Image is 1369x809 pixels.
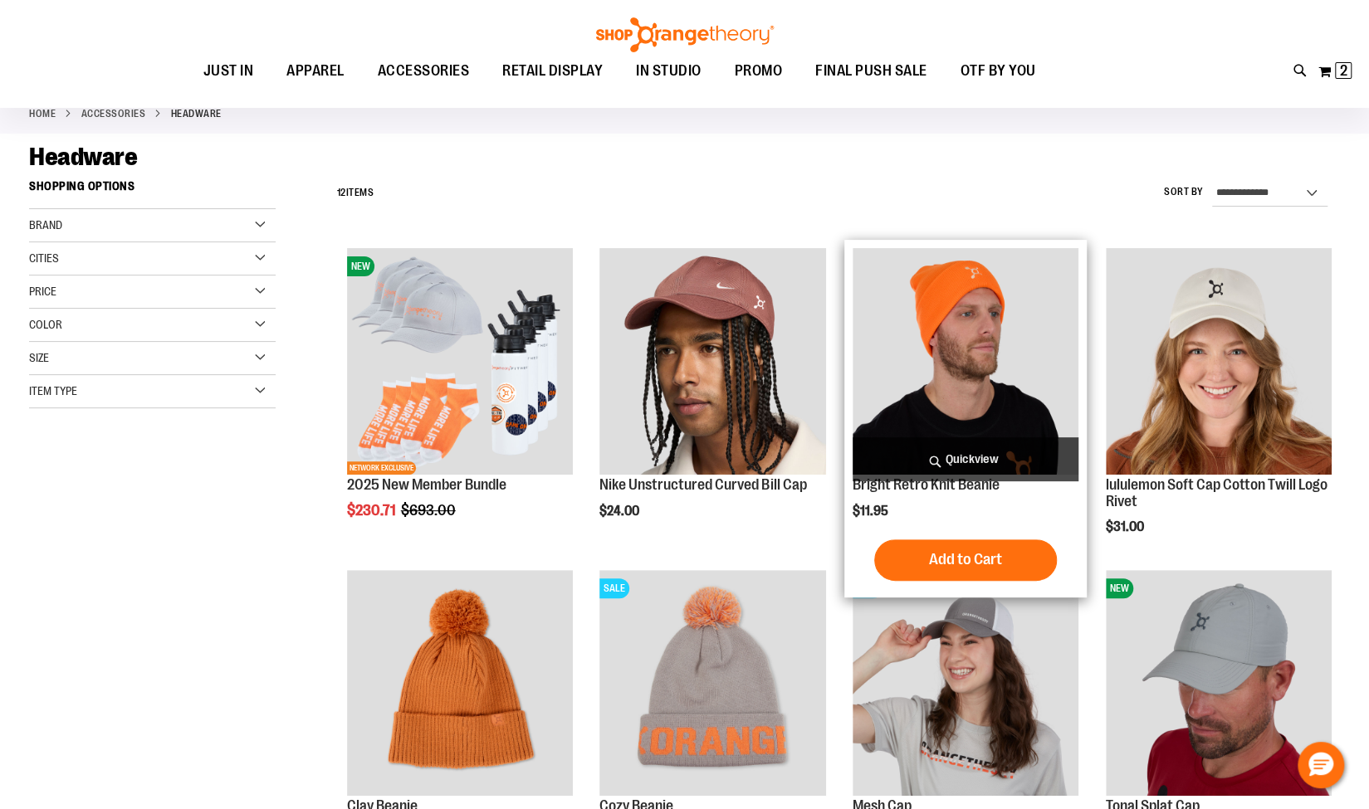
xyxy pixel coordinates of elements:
[929,550,1002,568] span: Add to Cart
[1106,248,1332,474] img: Main view of 2024 Convention lululemon Soft Cap Cotton Twill Logo Rivet
[339,240,581,560] div: product
[591,240,834,560] div: product
[599,570,825,796] img: Main view of OTF Cozy Scarf Grey
[636,52,702,90] span: IN STUDIO
[735,52,783,90] span: PROMO
[718,52,799,90] a: PROMO
[502,52,603,90] span: RETAIL DISPLAY
[853,248,1078,474] img: Bright Retro Knit Beanie
[961,52,1036,90] span: OTF BY YOU
[599,578,629,598] span: SALE
[844,240,1087,597] div: product
[1106,519,1147,534] span: $31.00
[619,52,718,90] a: IN STUDIO
[29,251,59,265] span: Cities
[1298,742,1344,788] button: Hello, have a question? Let’s chat.
[29,285,56,298] span: Price
[187,52,271,90] a: JUST IN
[337,180,374,206] h2: Items
[347,570,573,798] a: Clay Beanie
[1164,185,1204,199] label: Sort By
[171,106,222,121] strong: Headware
[1106,248,1332,476] a: Main view of 2024 Convention lululemon Soft Cap Cotton Twill Logo Rivet
[944,52,1053,90] a: OTF BY YOU
[29,143,137,171] span: Headware
[81,106,146,121] a: ACCESSORIES
[29,318,62,331] span: Color
[853,437,1078,481] a: Quickview
[594,17,776,52] img: Shop Orangetheory
[1098,240,1340,577] div: product
[815,52,927,90] span: FINAL PUSH SALE
[286,52,345,90] span: APPAREL
[874,539,1057,581] button: Add to Cart
[29,172,276,209] strong: Shopping Options
[853,570,1078,796] img: Product image for Orangetheory Mesh Cap
[853,504,891,519] span: $11.95
[337,187,346,198] span: 12
[347,502,398,519] span: $230.71
[29,218,62,231] span: Brand
[347,461,416,475] span: NETWORK EXCLUSIVE
[29,351,49,364] span: Size
[1106,476,1327,509] a: lululemon Soft Cap Cotton Twill Logo Rivet
[1340,62,1347,79] span: 2
[347,256,374,276] span: NEW
[361,52,486,90] a: ACCESSORIES
[853,476,1000,493] a: Bright Retro Knit Beanie
[599,504,642,519] span: $24.00
[599,248,825,476] a: Nike Unstructured Curved Bill Cap
[401,502,458,519] span: $693.00
[1106,570,1332,796] img: Product image for Grey Tonal Splat Cap
[203,52,254,90] span: JUST IN
[270,52,361,90] a: APPAREL
[853,248,1078,476] a: Bright Retro Knit Beanie
[347,570,573,796] img: Clay Beanie
[1106,578,1133,598] span: NEW
[799,52,944,90] a: FINAL PUSH SALE
[347,476,506,493] a: 2025 New Member Bundle
[599,476,806,493] a: Nike Unstructured Curved Bill Cap
[378,52,470,90] span: ACCESSORIES
[1106,570,1332,798] a: Product image for Grey Tonal Splat CapNEW
[599,248,825,474] img: Nike Unstructured Curved Bill Cap
[347,248,573,474] img: 2025 New Member Bundle
[599,570,825,798] a: Main view of OTF Cozy Scarf GreySALE
[853,570,1078,798] a: Product image for Orangetheory Mesh CapSALE
[486,52,619,90] a: RETAIL DISPLAY
[29,106,56,121] a: Home
[29,384,77,397] span: Item Type
[347,248,573,476] a: 2025 New Member BundleNEWNETWORK EXCLUSIVE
